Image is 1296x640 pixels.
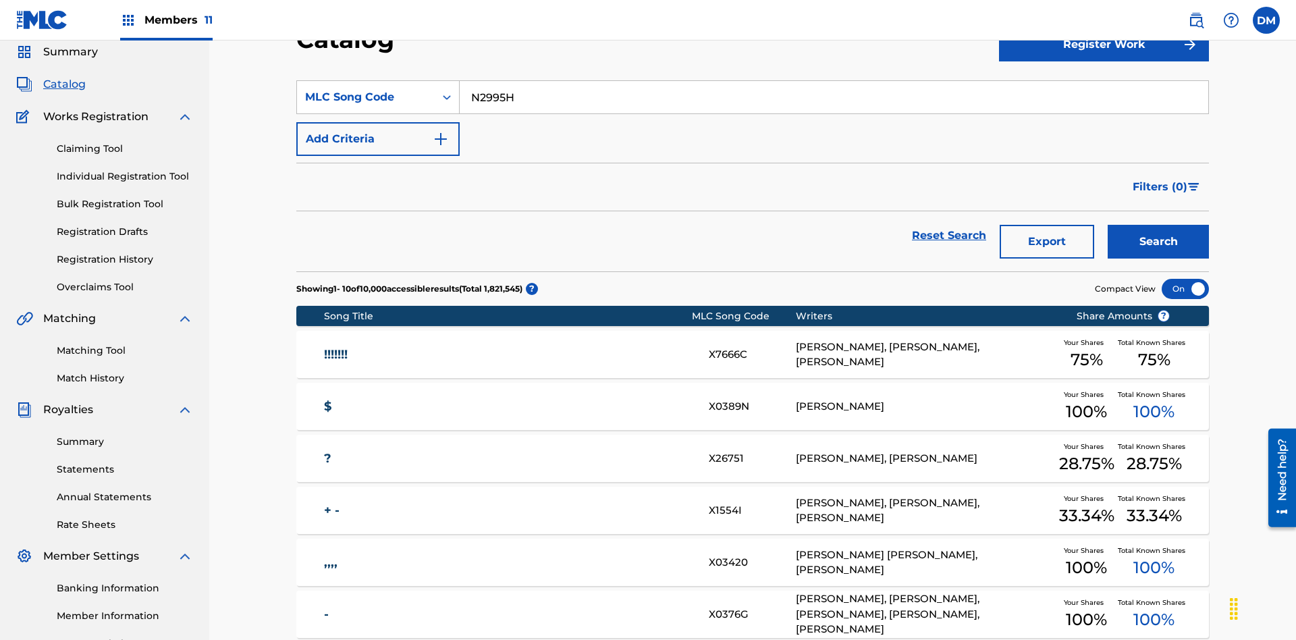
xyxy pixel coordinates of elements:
img: search [1188,12,1204,28]
div: [PERSON_NAME], [PERSON_NAME] [796,451,1056,466]
div: [PERSON_NAME] [796,399,1056,415]
span: Works Registration [43,109,148,125]
span: 100 % [1066,608,1107,632]
div: Drag [1223,589,1245,629]
img: expand [177,311,193,327]
span: Your Shares [1064,597,1109,608]
a: Registration History [57,252,193,267]
img: expand [177,402,193,418]
div: MLC Song Code [692,309,796,323]
span: 33.34 % [1059,504,1114,528]
img: Matching [16,311,33,327]
form: Search Form [296,80,1209,271]
span: Your Shares [1064,442,1109,452]
span: 28.75 % [1127,452,1182,476]
span: Total Known Shares [1118,442,1191,452]
a: Summary [57,435,193,449]
img: Top Rightsholders [120,12,136,28]
img: help [1223,12,1239,28]
a: + - [324,503,691,518]
span: 100 % [1133,608,1174,632]
span: 100 % [1066,556,1107,580]
span: Total Known Shares [1118,545,1191,556]
button: Export [1000,225,1094,259]
a: ? [324,451,691,466]
div: X26751 [709,451,795,466]
a: Reset Search [905,221,993,250]
a: Overclaims Tool [57,280,193,294]
span: Members [144,12,213,28]
span: Member Settings [43,548,139,564]
a: SummarySummary [16,44,98,60]
div: [PERSON_NAME], [PERSON_NAME], [PERSON_NAME] [796,340,1056,370]
a: Match History [57,371,193,385]
span: Total Known Shares [1118,597,1191,608]
a: Bulk Registration Tool [57,197,193,211]
img: expand [177,109,193,125]
img: f7272a7cc735f4ea7f67.svg [1182,36,1198,53]
span: 28.75 % [1059,452,1114,476]
div: X7666C [709,347,795,363]
div: [PERSON_NAME], [PERSON_NAME], [PERSON_NAME] [796,496,1056,526]
img: Works Registration [16,109,34,125]
span: 33.34 % [1127,504,1182,528]
span: Filters ( 0 ) [1133,179,1187,195]
iframe: Resource Center [1258,423,1296,534]
a: $ [324,399,691,415]
a: !!!!!!! [324,347,691,363]
a: Banking Information [57,581,193,595]
span: Share Amounts [1077,309,1170,323]
button: Filters (0) [1125,170,1209,204]
span: 100 % [1133,556,1174,580]
span: Summary [43,44,98,60]
a: Public Search [1183,7,1210,34]
a: Matching Tool [57,344,193,358]
a: - [324,607,691,622]
div: [PERSON_NAME] [PERSON_NAME], [PERSON_NAME] [796,548,1056,578]
p: Showing 1 - 10 of 10,000 accessible results (Total 1,821,545 ) [296,283,522,295]
span: Compact View [1095,283,1156,295]
a: Annual Statements [57,490,193,504]
a: Member Information [57,609,193,623]
a: Claiming Tool [57,142,193,156]
span: 100 % [1066,400,1107,424]
img: Summary [16,44,32,60]
span: ? [1158,311,1169,321]
div: X03420 [709,555,795,570]
span: Royalties [43,402,93,418]
span: 75 % [1071,348,1103,372]
a: Registration Drafts [57,225,193,239]
div: X0389N [709,399,795,415]
div: Writers [796,309,1056,323]
div: X1554I [709,503,795,518]
div: User Menu [1253,7,1280,34]
span: Total Known Shares [1118,494,1191,504]
span: 100 % [1133,400,1174,424]
button: Add Criteria [296,122,460,156]
span: Your Shares [1064,494,1109,504]
a: Individual Registration Tool [57,169,193,184]
span: Your Shares [1064,390,1109,400]
span: Your Shares [1064,338,1109,348]
button: Register Work [999,28,1209,61]
span: Total Known Shares [1118,390,1191,400]
span: 75 % [1138,348,1170,372]
a: ,,,, [324,555,691,570]
div: MLC Song Code [305,89,427,105]
div: Help [1218,7,1245,34]
span: Your Shares [1064,545,1109,556]
a: CatalogCatalog [16,76,86,92]
span: 11 [205,14,213,26]
a: Statements [57,462,193,477]
div: Song Title [324,309,692,323]
img: Royalties [16,402,32,418]
span: Total Known Shares [1118,338,1191,348]
img: MLC Logo [16,10,68,30]
span: ? [526,283,538,295]
img: expand [177,548,193,564]
a: Rate Sheets [57,518,193,532]
iframe: Chat Widget [1228,575,1296,640]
